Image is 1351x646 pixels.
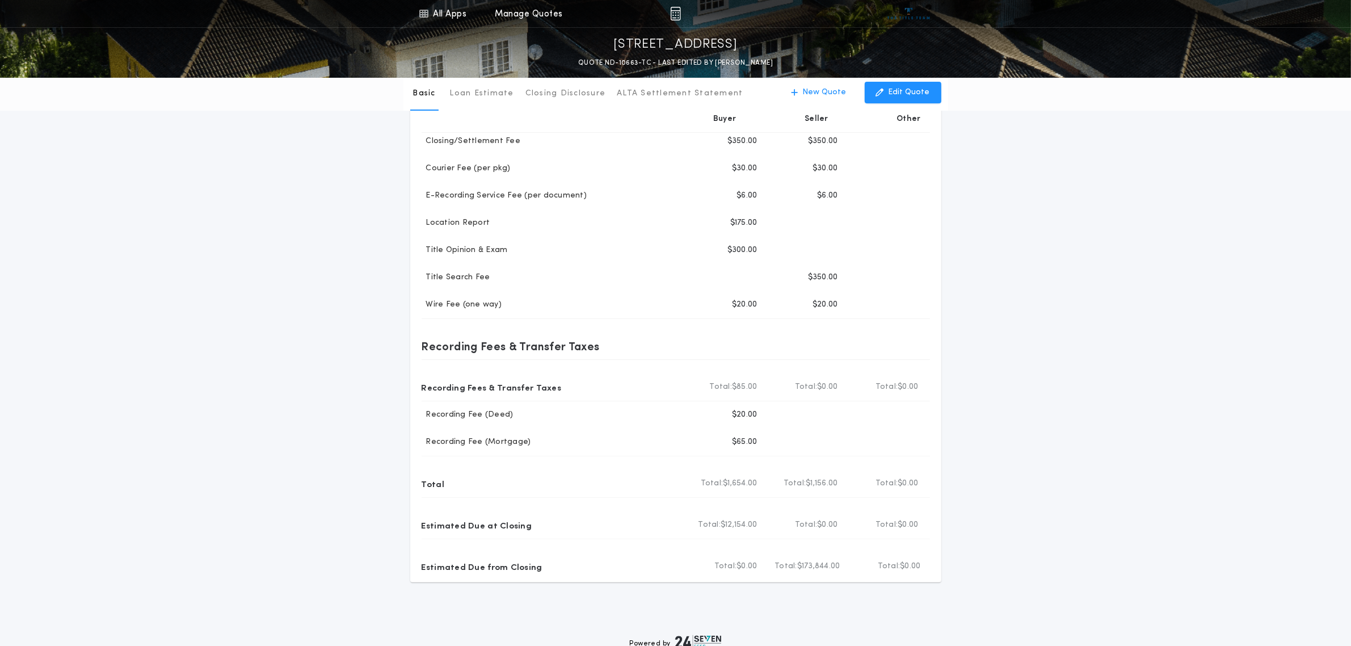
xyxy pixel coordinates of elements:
span: $0.00 [736,561,757,572]
p: Title Search Fee [422,272,490,283]
p: $175.00 [730,217,757,229]
p: [STREET_ADDRESS] [614,36,738,54]
span: $12,154.00 [721,519,757,531]
p: Title Opinion & Exam [422,245,508,256]
p: Basic [413,88,435,99]
p: Edit Quote [889,87,930,98]
b: Total: [698,519,721,531]
p: Loan Estimate [450,88,514,99]
p: Other [897,114,920,125]
p: Total [422,475,444,493]
p: $20.00 [732,409,757,421]
b: Total: [701,478,723,489]
p: Recording Fee (Mortgage) [422,437,531,448]
p: Recording Fees & Transfer Taxes [422,378,562,396]
b: Total: [876,519,898,531]
p: $20.00 [732,299,757,311]
p: $6.00 [736,190,757,202]
p: Estimated Due from Closing [422,557,542,576]
p: $65.00 [732,437,757,448]
span: $173,844.00 [797,561,840,572]
p: $350.00 [808,272,838,283]
span: $0.00 [898,519,918,531]
p: Seller [805,114,828,125]
span: $1,654.00 [723,478,757,489]
b: Total: [795,519,818,531]
span: $0.00 [817,519,837,531]
p: ALTA Settlement Statement [617,88,743,99]
img: img [670,7,681,20]
b: Total: [876,478,898,489]
p: Location Report [422,217,490,229]
p: $350.00 [727,136,757,147]
b: Total: [784,478,806,489]
p: $30.00 [813,163,838,174]
p: New Quote [803,87,847,98]
p: $20.00 [813,299,838,311]
span: $0.00 [898,478,918,489]
p: $350.00 [808,136,838,147]
p: Closing/Settlement Fee [422,136,521,147]
b: Total: [714,561,737,572]
p: $6.00 [817,190,837,202]
span: $0.00 [898,381,918,393]
p: Buyer [713,114,736,125]
span: $1,156.00 [806,478,837,489]
p: $300.00 [727,245,757,256]
span: $0.00 [817,381,837,393]
p: QUOTE ND-10663-TC - LAST EDITED BY [PERSON_NAME] [578,57,773,69]
b: Total: [795,381,818,393]
p: E-Recording Service Fee (per document) [422,190,587,202]
p: Wire Fee (one way) [422,299,502,311]
span: $0.00 [900,561,920,572]
button: Edit Quote [865,82,941,103]
p: Courier Fee (per pkg) [422,163,511,174]
b: Total: [709,381,732,393]
p: Recording Fees & Transfer Taxes [422,337,600,355]
img: vs-icon [887,8,930,19]
b: Total: [775,561,797,572]
p: $30.00 [732,163,757,174]
p: Closing Disclosure [525,88,606,99]
span: $85.00 [732,381,757,393]
b: Total: [876,381,898,393]
button: New Quote [780,82,858,103]
b: Total: [878,561,900,572]
p: Recording Fee (Deed) [422,409,514,421]
p: Estimated Due at Closing [422,516,532,534]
